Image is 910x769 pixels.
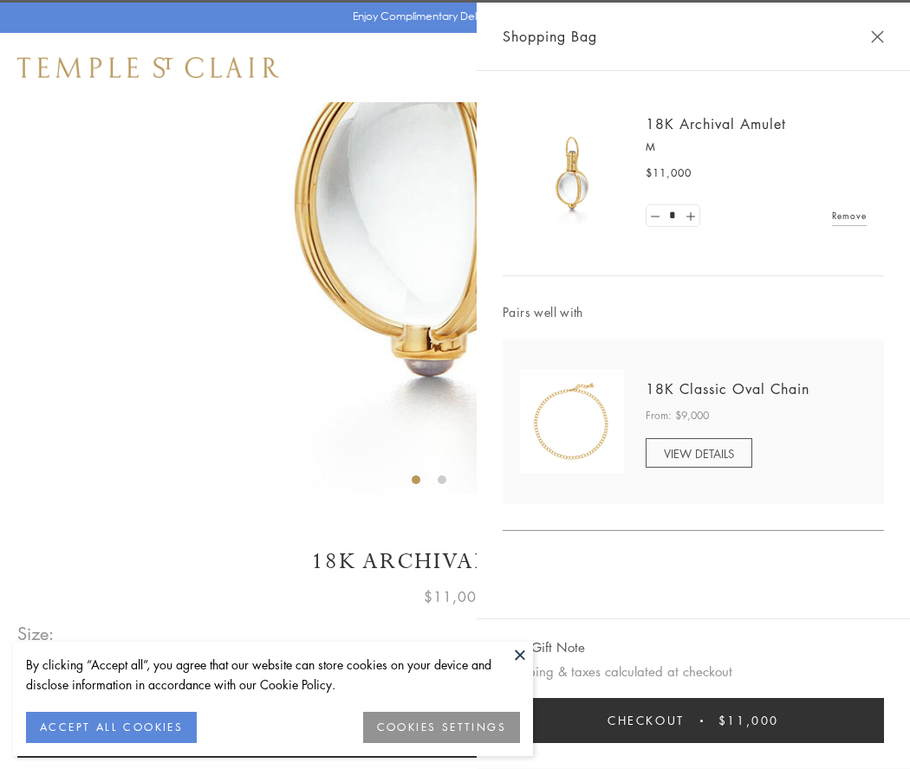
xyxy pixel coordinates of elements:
[17,619,55,648] span: Size:
[664,445,734,462] span: VIEW DETAILS
[871,30,884,43] button: Close Shopping Bag
[26,655,520,695] div: By clicking “Accept all”, you agree that our website can store cookies on your device and disclos...
[26,712,197,743] button: ACCEPT ALL COOKIES
[353,8,549,25] p: Enjoy Complimentary Delivery & Returns
[832,206,867,225] a: Remove
[718,711,779,730] span: $11,000
[503,302,884,322] span: Pairs well with
[646,379,809,398] a: 18K Classic Oval Chain
[424,585,486,608] span: $11,000
[646,438,752,468] a: VIEW DETAILS
[17,546,893,577] h1: 18K Archival Amulet
[503,698,884,743] button: Checkout $11,000
[520,370,624,474] img: N88865-OV18
[363,712,520,743] button: COOKIES SETTINGS
[646,139,867,156] p: M
[503,661,884,682] p: Shipping & taxes calculated at checkout
[646,407,709,424] span: From: $9,000
[646,165,692,182] span: $11,000
[681,205,699,227] a: Set quantity to 2
[646,114,786,133] a: 18K Archival Amulet
[503,637,585,658] button: Add Gift Note
[17,57,279,78] img: Temple St. Clair
[647,205,664,227] a: Set quantity to 0
[503,25,597,48] span: Shopping Bag
[608,711,685,730] span: Checkout
[520,121,624,225] img: 18K Archival Amulet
